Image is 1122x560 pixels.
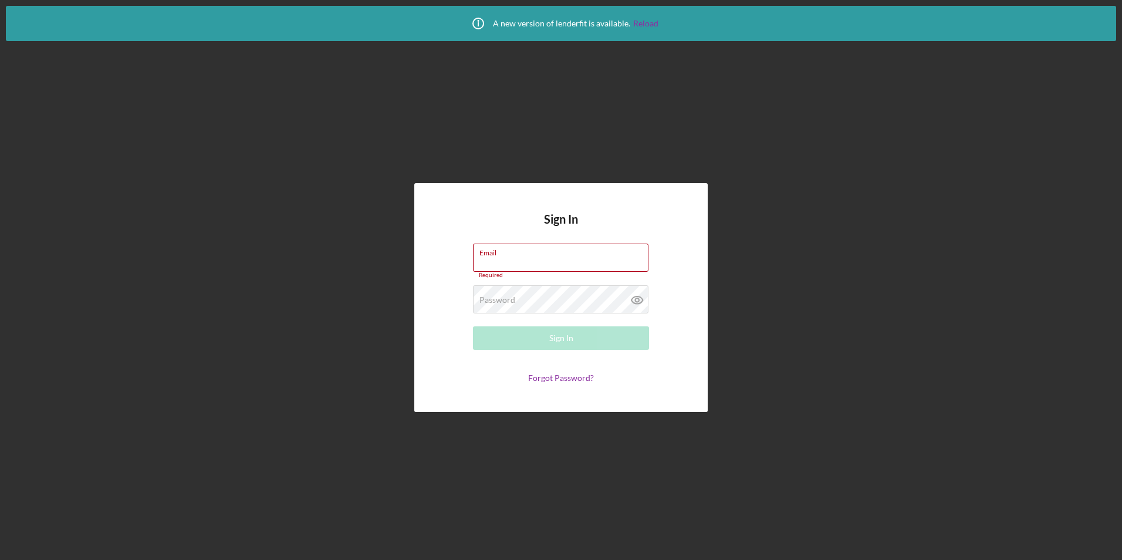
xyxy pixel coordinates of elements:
[473,326,649,350] button: Sign In
[544,212,578,244] h4: Sign In
[479,295,515,305] label: Password
[464,9,658,38] div: A new version of lenderfit is available.
[473,272,649,279] div: Required
[528,373,594,383] a: Forgot Password?
[633,19,658,28] a: Reload
[479,244,648,257] label: Email
[549,326,573,350] div: Sign In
